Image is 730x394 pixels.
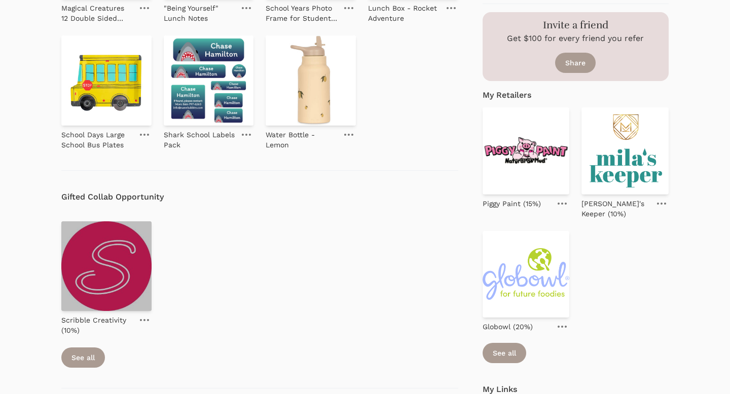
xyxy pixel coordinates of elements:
p: School Days Large School Bus Plates [61,130,133,150]
img: Water Bottle - Lemon [266,35,356,126]
p: Scribble Creativity (10%) [61,315,133,335]
a: Piggy Paint (15%) [483,194,541,209]
p: "Being Yourself" Lunch Notes [164,3,236,23]
h4: My Retailers [483,89,669,101]
a: Scribble Creativity (10%) [61,311,133,335]
h3: Invite a friend [543,18,608,32]
a: Share [555,53,596,73]
p: Piggy Paint (15%) [483,199,541,209]
img: globowl-logo_primary-color-tagline.png [483,231,570,318]
a: See all [483,343,526,363]
p: Get $100 for every friend you refer [507,32,644,45]
img: milas-keeper-logo.png [581,107,669,194]
img: School Days Large School Bus Plates [61,35,152,126]
p: School Years Photo Frame for Student Pictures [266,3,338,23]
h4: Gifted Collab Opportunity [61,191,458,203]
p: Water Bottle - Lemon [266,130,338,150]
a: [PERSON_NAME]'s Keeper (10%) [581,194,650,219]
a: Water Bottle - Lemon [266,126,338,150]
img: 632a14bdc9f20b467d0e7f56_download.png [483,107,570,194]
a: Shark School Labels Pack [164,126,236,150]
a: School Days Large School Bus Plates [61,126,133,150]
img: Shark School Labels Pack [164,35,254,126]
p: Shark School Labels Pack [164,130,236,150]
p: Magical Creatures 12 Double Sided Pencils [61,3,133,23]
p: [PERSON_NAME]'s Keeper (10%) [581,199,650,219]
a: See all [61,347,105,368]
p: Lunch Box - Rocket Adventure [368,3,440,23]
img: 89eb793a1514e29cf14a05db6ef2d253.jpg [61,221,152,311]
p: Globowl (20%) [483,322,533,332]
a: Globowl (20%) [483,318,533,332]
